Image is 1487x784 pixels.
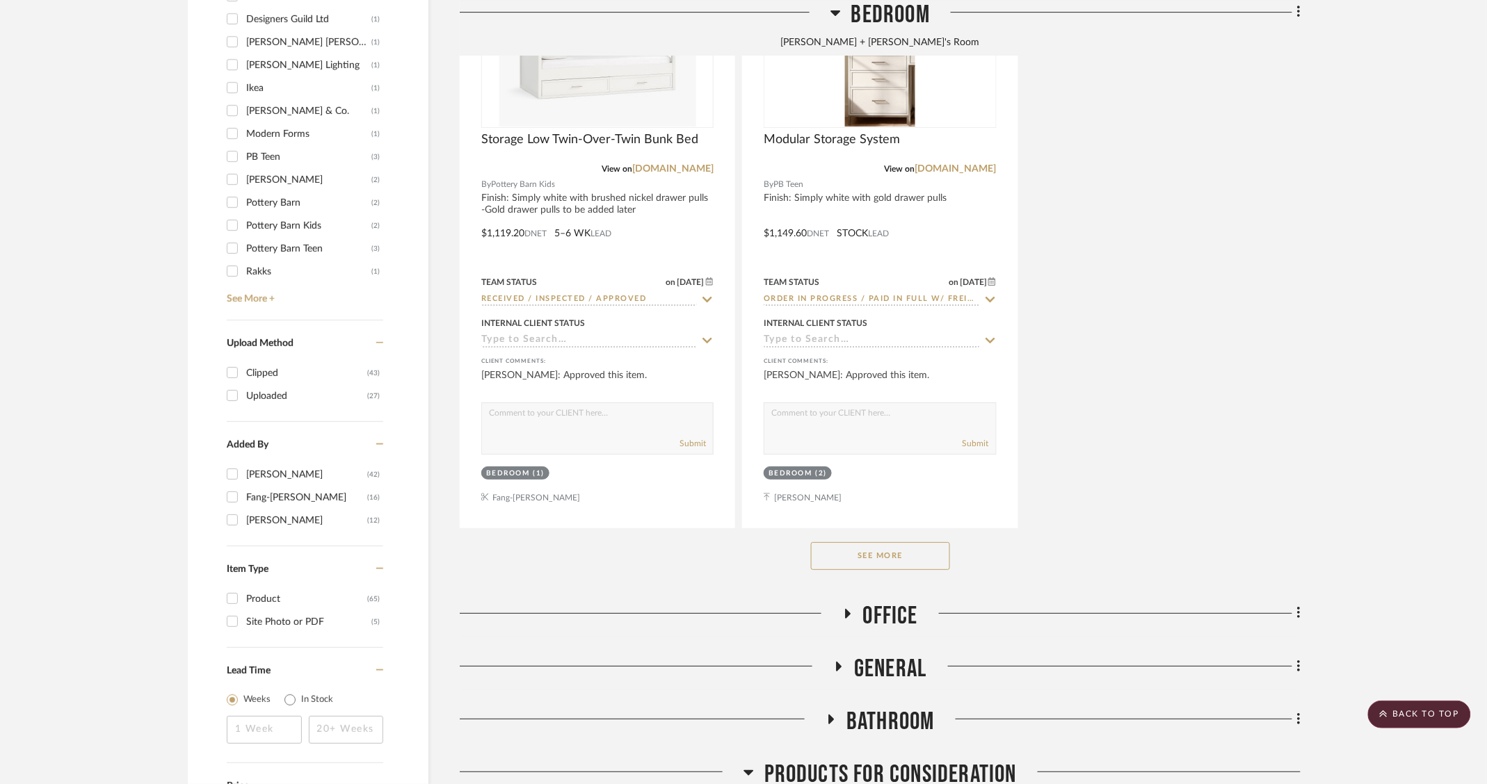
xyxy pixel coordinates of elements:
[367,487,380,509] div: (16)
[246,487,367,509] div: Fang-[PERSON_NAME]
[246,509,367,532] div: [PERSON_NAME]
[958,277,988,287] span: [DATE]
[680,437,706,450] button: Submit
[243,693,271,707] label: Weeks
[246,261,371,283] div: Rakks
[246,362,367,384] div: Clipped
[367,509,380,532] div: (12)
[676,277,706,287] span: [DATE]
[854,654,926,684] span: General
[666,278,676,286] span: on
[764,317,867,329] div: Internal Client Status
[246,385,367,407] div: Uploaded
[246,54,371,76] div: [PERSON_NAME] Lighting
[227,338,294,348] span: Upload Method
[246,215,371,237] div: Pottery Barn Kids
[481,178,491,191] span: By
[367,464,380,486] div: (42)
[764,368,996,396] div: [PERSON_NAME]: Approved this item.
[764,178,773,191] span: By
[486,468,530,479] div: Bedroom
[246,123,371,145] div: Modern Forms
[764,276,819,288] div: Team Status
[764,293,979,307] input: Type to Search…
[764,132,900,147] span: Modular Storage System
[309,716,384,744] input: 20+ Weeks
[371,169,380,191] div: (2)
[367,588,380,610] div: (65)
[816,468,828,479] div: (2)
[371,146,380,168] div: (3)
[773,178,803,191] span: PB Teen
[371,238,380,260] div: (3)
[246,8,371,31] div: Designers Guild Ltd
[371,123,380,145] div: (1)
[371,100,380,122] div: (1)
[460,35,1301,51] div: [PERSON_NAME] + [PERSON_NAME]'s Room
[227,440,268,450] span: Added By
[371,261,380,283] div: (1)
[246,169,371,191] div: [PERSON_NAME]
[1368,701,1471,728] scroll-to-top-button: BACK TO TOP
[863,601,918,631] span: Office
[246,146,371,168] div: PB Teen
[885,165,915,173] span: View on
[246,77,371,99] div: Ikea
[533,468,545,479] div: (1)
[246,464,367,486] div: [PERSON_NAME]
[367,362,380,384] div: (43)
[481,132,698,147] span: Storage Low Twin-Over-Twin Bunk Bed
[769,468,812,479] div: Bedroom
[371,192,380,214] div: (2)
[227,564,268,574] span: Item Type
[371,8,380,31] div: (1)
[915,164,997,174] a: [DOMAIN_NAME]
[491,178,555,191] span: Pottery Barn Kids
[371,215,380,237] div: (2)
[602,165,632,173] span: View on
[227,716,302,744] input: 1 Week
[246,588,367,610] div: Product
[846,707,935,737] span: Bathroom
[949,278,958,286] span: on
[246,192,371,214] div: Pottery Barn
[246,100,371,122] div: [PERSON_NAME] & Co.
[246,611,371,633] div: Site Photo or PDF
[811,542,950,570] button: See More
[367,385,380,407] div: (27)
[481,293,697,307] input: Type to Search…
[481,276,537,288] div: Team Status
[963,437,989,450] button: Submit
[764,334,979,348] input: Type to Search…
[371,77,380,99] div: (1)
[246,238,371,260] div: Pottery Barn Teen
[481,368,714,396] div: [PERSON_NAME]: Approved this item.
[481,317,585,329] div: Internal Client Status
[481,334,697,348] input: Type to Search…
[301,693,333,707] label: In Stock
[227,666,271,676] span: Lead Time
[223,283,383,305] a: See More +
[632,164,714,174] a: [DOMAIN_NAME]
[246,31,371,54] div: [PERSON_NAME] [PERSON_NAME]
[371,611,380,633] div: (5)
[371,54,380,76] div: (1)
[371,31,380,54] div: (1)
